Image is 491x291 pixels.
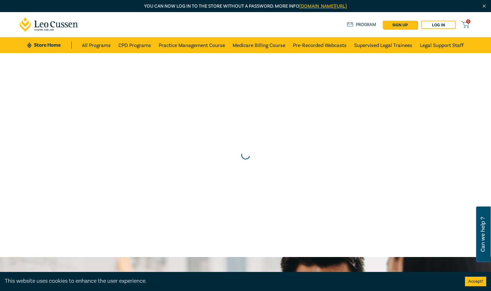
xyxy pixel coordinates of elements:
[420,37,464,53] a: Legal Support Staff
[27,42,71,49] a: Store Home
[421,21,456,29] a: Log in
[466,19,470,24] span: 0
[159,37,225,53] a: Practice Management Course
[354,37,412,53] a: Supervised Legal Trainees
[293,37,347,53] a: Pre-Recorded Webcasts
[481,3,487,9] img: Close
[5,277,455,285] div: This website uses cookies to enhance the user experience.
[118,37,151,53] a: CPD Programs
[480,210,486,259] span: Can we help ?
[383,21,417,29] a: sign up
[82,37,111,53] a: All Programs
[20,3,472,10] p: You can now log in to the store without a password. More info
[347,21,376,28] a: Program
[299,3,347,9] a: [DOMAIN_NAME][URL]
[233,37,285,53] a: Medicare Billing Course
[465,277,486,286] button: Accept cookies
